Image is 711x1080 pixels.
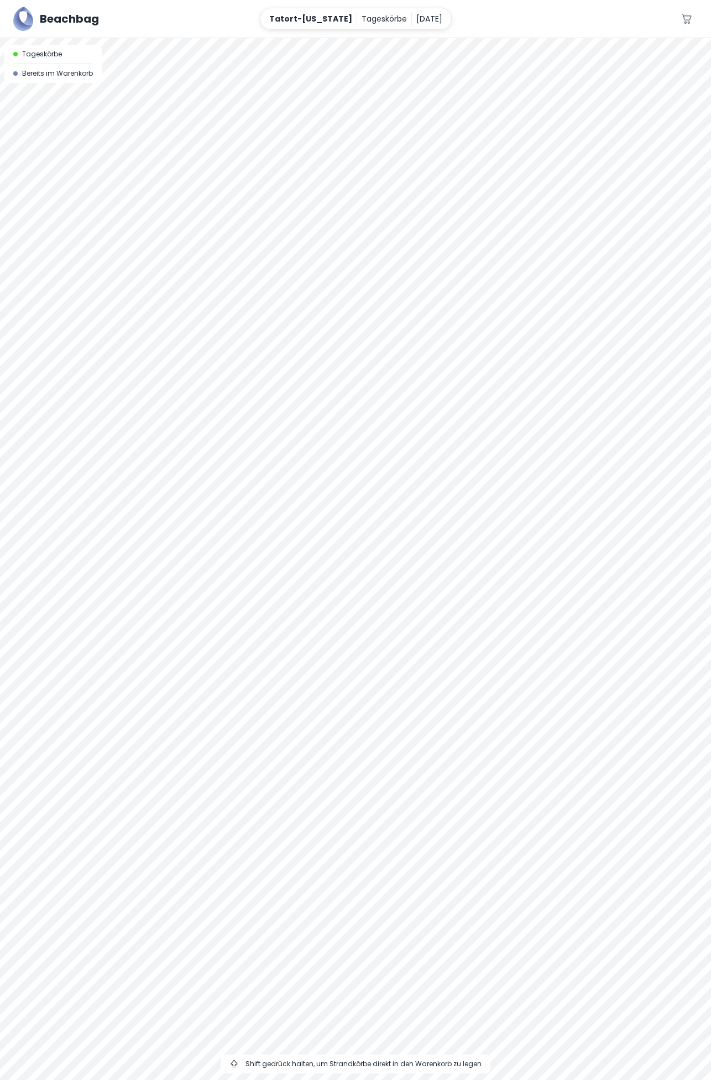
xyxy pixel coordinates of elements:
[40,11,99,27] h5: Beachbag
[269,13,352,25] p: Tatort-[US_STATE]
[13,7,33,31] img: Beachbag
[416,13,442,25] p: [DATE]
[362,13,407,25] p: Tageskörbe
[245,1059,482,1069] span: Shift gedrück halten, um Strandkörbe direkt in den Warenkorb zu legen
[22,69,93,78] span: Bereits im Warenkorb
[22,49,62,59] span: Tageskörbe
